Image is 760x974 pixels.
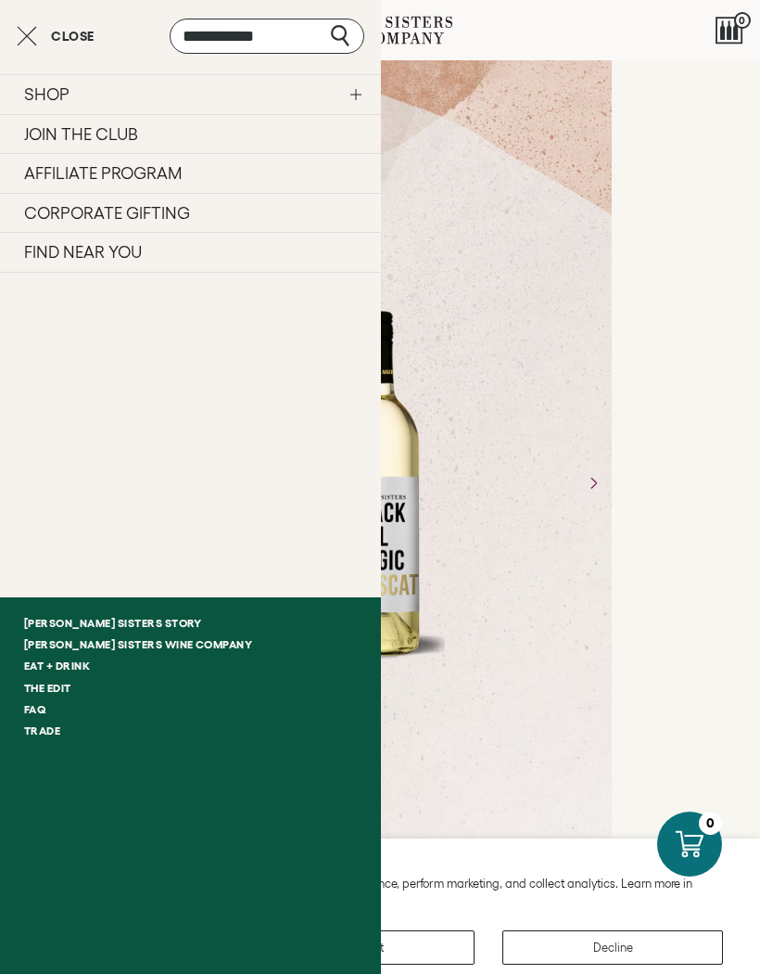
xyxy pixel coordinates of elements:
[734,12,751,29] span: 0
[51,30,95,43] span: Close
[502,930,723,965] button: Decline
[17,25,95,47] button: Close cart
[699,812,722,835] div: 0
[570,460,616,506] button: Next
